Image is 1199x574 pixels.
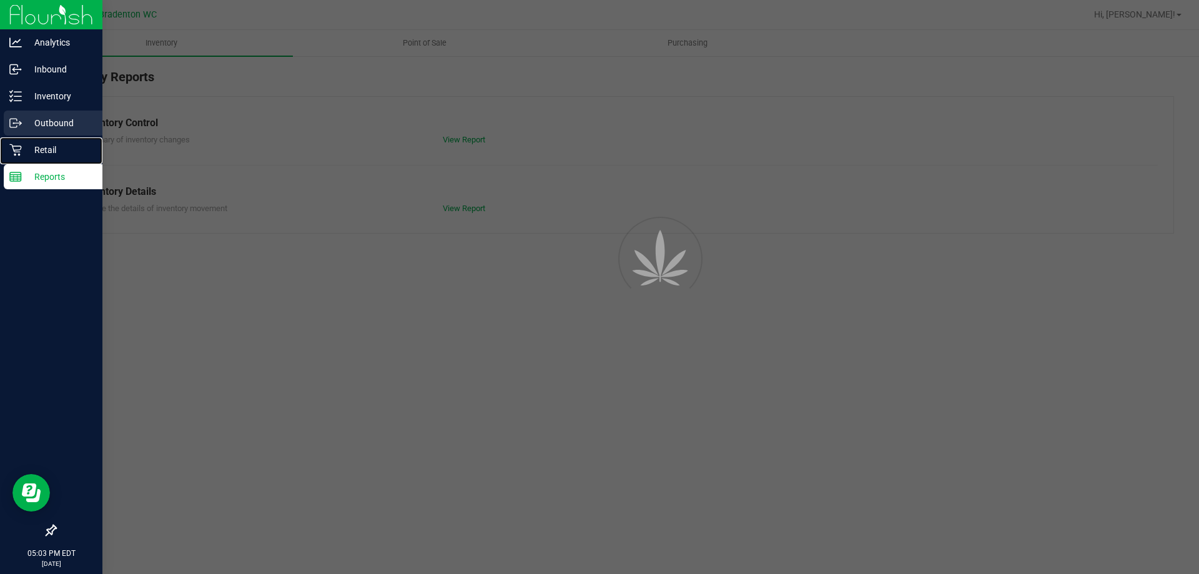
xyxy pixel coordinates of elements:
[9,90,22,102] inline-svg: Inventory
[22,116,97,131] p: Outbound
[9,144,22,156] inline-svg: Retail
[22,89,97,104] p: Inventory
[6,559,97,568] p: [DATE]
[9,36,22,49] inline-svg: Analytics
[6,548,97,559] p: 05:03 PM EDT
[9,171,22,183] inline-svg: Reports
[22,62,97,77] p: Inbound
[9,63,22,76] inline-svg: Inbound
[22,169,97,184] p: Reports
[22,142,97,157] p: Retail
[9,117,22,129] inline-svg: Outbound
[12,474,50,512] iframe: Resource center
[22,35,97,50] p: Analytics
